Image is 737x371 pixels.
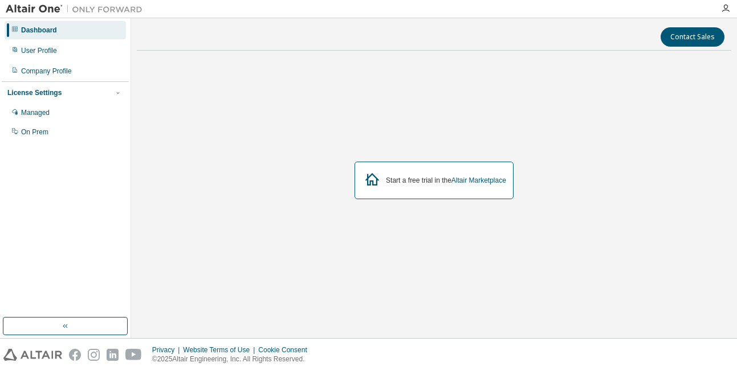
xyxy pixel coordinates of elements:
[21,67,72,76] div: Company Profile
[152,345,183,354] div: Privacy
[258,345,313,354] div: Cookie Consent
[451,176,506,184] a: Altair Marketplace
[6,3,148,15] img: Altair One
[88,349,100,361] img: instagram.svg
[386,176,506,185] div: Start a free trial in the
[661,27,724,47] button: Contact Sales
[21,108,50,117] div: Managed
[3,349,62,361] img: altair_logo.svg
[152,354,314,364] p: © 2025 Altair Engineering, Inc. All Rights Reserved.
[69,349,81,361] img: facebook.svg
[21,26,57,35] div: Dashboard
[107,349,119,361] img: linkedin.svg
[7,88,62,97] div: License Settings
[183,345,258,354] div: Website Terms of Use
[21,127,48,137] div: On Prem
[21,46,57,55] div: User Profile
[125,349,142,361] img: youtube.svg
